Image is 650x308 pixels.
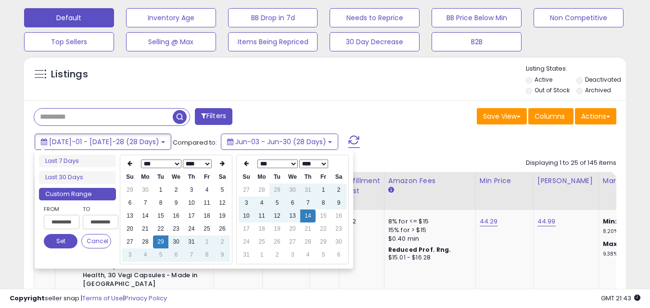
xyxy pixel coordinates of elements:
[254,235,269,248] td: 25
[316,235,331,248] td: 29
[388,217,468,226] div: 8% for <= $15
[10,294,167,303] div: seller snap | |
[184,209,199,222] td: 17
[138,235,153,248] td: 28
[215,235,230,248] td: 2
[122,235,138,248] td: 27
[184,248,199,261] td: 7
[184,197,199,209] td: 10
[331,197,346,209] td: 9
[535,75,552,84] label: Active
[575,108,616,124] button: Actions
[269,248,285,261] td: 2
[254,209,269,222] td: 11
[388,176,472,186] div: Amazon Fees
[331,171,346,184] th: Sa
[601,294,640,303] span: 2025-08-14 21:43 GMT
[153,235,168,248] td: 29
[122,248,138,261] td: 3
[269,184,285,197] td: 29
[138,197,153,209] td: 7
[239,184,254,197] td: 27
[215,184,230,197] td: 5
[269,197,285,209] td: 5
[184,235,199,248] td: 31
[331,235,346,248] td: 30
[269,209,285,222] td: 12
[184,222,199,235] td: 24
[122,209,138,222] td: 13
[221,134,338,150] button: Jun-03 - Jun-30 (28 Days)
[300,235,316,248] td: 28
[254,248,269,261] td: 1
[10,294,45,303] strong: Copyright
[168,184,184,197] td: 2
[300,209,316,222] td: 14
[285,171,300,184] th: We
[153,248,168,261] td: 5
[269,222,285,235] td: 19
[44,204,77,214] label: From
[300,248,316,261] td: 4
[603,239,620,248] b: Max:
[254,222,269,235] td: 18
[35,134,171,150] button: [DATE]-01 - [DATE]-28 (28 Days)
[432,32,522,51] button: B2B
[480,217,498,226] a: 44.29
[285,209,300,222] td: 13
[300,184,316,197] td: 31
[44,234,77,248] button: Set
[215,197,230,209] td: 12
[138,248,153,261] td: 4
[122,197,138,209] td: 6
[168,197,184,209] td: 9
[51,68,88,81] h5: Listings
[285,235,300,248] td: 27
[122,184,138,197] td: 29
[331,184,346,197] td: 2
[343,217,377,226] div: 5.92
[388,246,451,254] b: Reduced Prof. Rng.
[168,248,184,261] td: 6
[199,222,215,235] td: 25
[24,32,114,51] button: Top Sellers
[122,222,138,235] td: 20
[254,184,269,197] td: 28
[184,184,199,197] td: 3
[199,235,215,248] td: 1
[537,176,595,186] div: [PERSON_NAME]
[168,235,184,248] td: 30
[138,222,153,235] td: 21
[39,171,116,184] li: Last 30 Days
[269,171,285,184] th: Tu
[239,235,254,248] td: 24
[199,209,215,222] td: 18
[199,171,215,184] th: Fr
[239,222,254,235] td: 17
[477,108,527,124] button: Save View
[526,159,616,168] div: Displaying 1 to 25 of 145 items
[199,248,215,261] td: 8
[39,188,116,201] li: Custom Range
[316,222,331,235] td: 22
[82,294,123,303] a: Terms of Use
[535,86,570,94] label: Out of Stock
[316,248,331,261] td: 5
[331,222,346,235] td: 23
[285,248,300,261] td: 3
[316,209,331,222] td: 15
[603,217,617,226] b: Min:
[535,111,565,121] span: Columns
[269,235,285,248] td: 26
[343,176,380,196] div: Fulfillment Cost
[215,248,230,261] td: 9
[300,171,316,184] th: Th
[125,294,167,303] a: Privacy Policy
[122,171,138,184] th: Su
[239,171,254,184] th: Su
[81,234,111,248] button: Cancel
[285,197,300,209] td: 6
[388,186,394,195] small: Amazon Fees.
[168,222,184,235] td: 23
[239,248,254,261] td: 31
